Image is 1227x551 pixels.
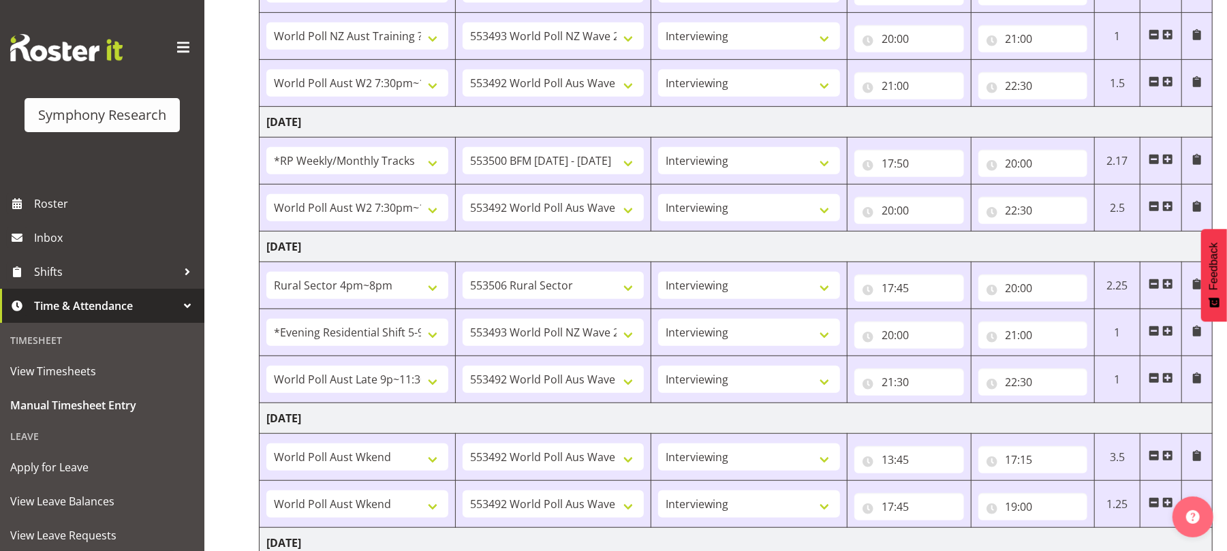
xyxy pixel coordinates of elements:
td: 2.17 [1095,138,1140,185]
input: Click to select... [854,274,964,302]
input: Click to select... [854,368,964,396]
img: Rosterit website logo [10,34,123,61]
td: 2.5 [1095,185,1140,232]
a: Apply for Leave [3,450,201,484]
input: Click to select... [978,274,1088,302]
input: Click to select... [978,72,1088,99]
input: Click to select... [854,446,964,473]
img: help-xxl-2.png [1186,510,1200,524]
td: 1 [1095,356,1140,403]
input: Click to select... [978,493,1088,520]
input: Click to select... [978,150,1088,177]
a: View Leave Balances [3,484,201,518]
td: 1.25 [1095,481,1140,528]
input: Click to select... [854,72,964,99]
div: Leave [3,422,201,450]
td: 3.5 [1095,434,1140,481]
div: Timesheet [3,326,201,354]
div: Symphony Research [38,105,166,125]
span: View Timesheets [10,361,194,381]
td: 2.25 [1095,262,1140,309]
input: Click to select... [854,493,964,520]
span: View Leave Balances [10,491,194,511]
button: Feedback - Show survey [1201,229,1227,321]
span: Time & Attendance [34,296,177,316]
span: Apply for Leave [10,457,194,477]
a: Manual Timesheet Entry [3,388,201,422]
td: 1.5 [1095,60,1140,107]
span: View Leave Requests [10,525,194,546]
input: Click to select... [854,197,964,224]
td: 1 [1095,13,1140,60]
td: [DATE] [260,232,1213,262]
input: Click to select... [978,446,1088,473]
input: Click to select... [978,197,1088,224]
input: Click to select... [978,321,1088,349]
input: Click to select... [854,25,964,52]
input: Click to select... [854,321,964,349]
td: 1 [1095,309,1140,356]
span: Shifts [34,262,177,282]
input: Click to select... [978,25,1088,52]
td: [DATE] [260,403,1213,434]
a: View Timesheets [3,354,201,388]
td: [DATE] [260,107,1213,138]
span: Feedback [1208,242,1220,290]
span: Inbox [34,227,198,248]
span: Roster [34,193,198,214]
span: Manual Timesheet Entry [10,395,194,415]
input: Click to select... [978,368,1088,396]
input: Click to select... [854,150,964,177]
